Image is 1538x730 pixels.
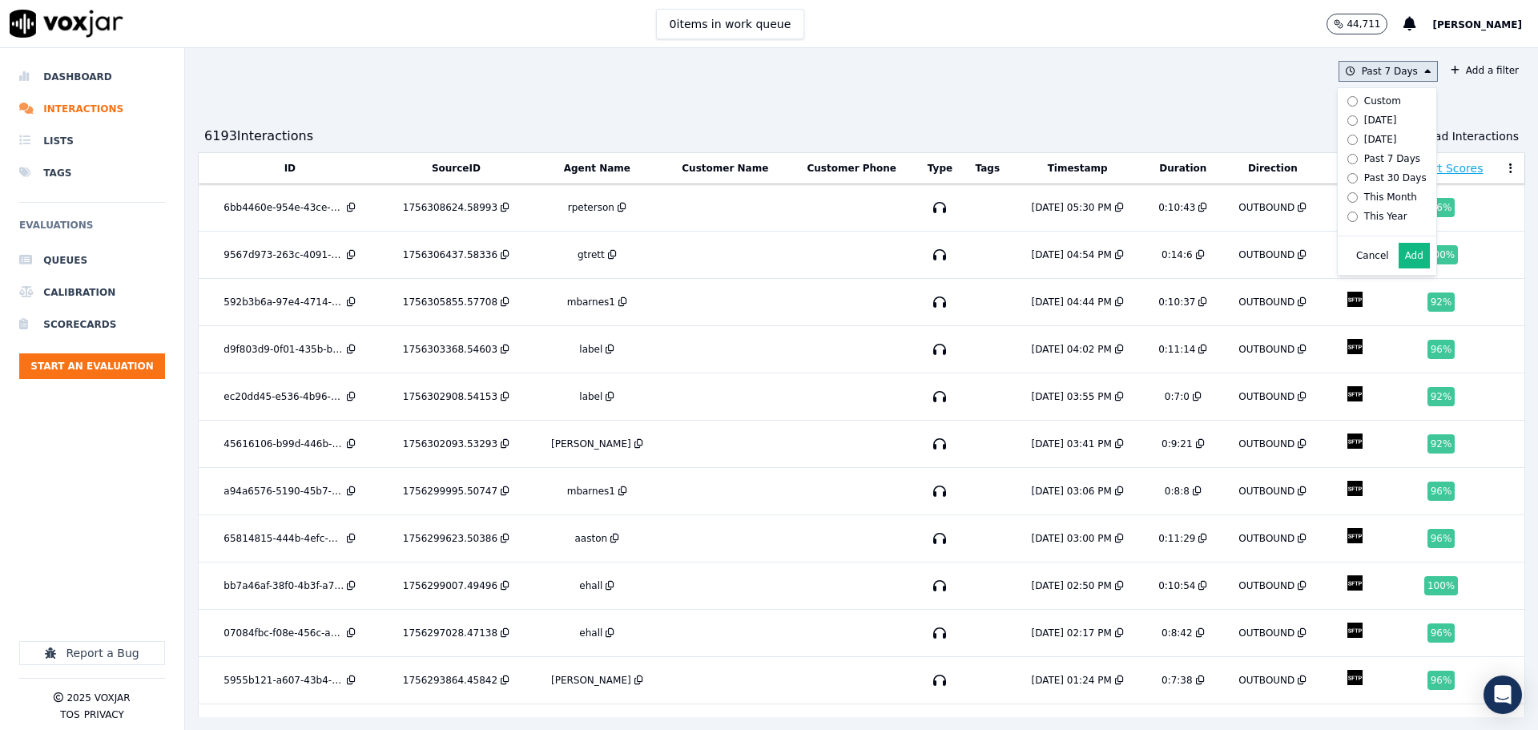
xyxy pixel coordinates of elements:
[1031,627,1111,639] div: [DATE] 02:17 PM
[567,485,615,498] div: mbarnes1
[84,708,124,721] button: Privacy
[1238,674,1294,687] div: OUTBOUND
[1364,133,1397,146] div: [DATE]
[1031,390,1111,403] div: [DATE] 03:55 PM
[1427,671,1455,690] div: 96 %
[19,125,165,157] a: Lists
[1159,162,1206,175] button: Duration
[1238,248,1294,261] div: OUTBOUND
[579,627,602,639] div: ehall
[19,276,165,309] a: Calibration
[1158,579,1195,592] div: 0:10:54
[403,627,497,639] div: 1756297028.47138
[567,296,615,309] div: mbarnes1
[403,201,497,214] div: 1756308624.58993
[578,248,605,261] div: gtrett
[1339,61,1438,82] button: Past 7 Days Custom [DATE] [DATE] Past 7 Days Past 30 Days This Month This Year Cancel Add
[1427,482,1455,501] div: 96 %
[1341,380,1369,408] img: VOXJAR_FTP_icon
[204,127,313,146] div: 6193 Interaction s
[1347,18,1380,30] p: 44,711
[682,162,768,175] button: Customer Name
[1238,390,1294,403] div: OUTBOUND
[284,162,296,175] button: ID
[551,438,631,450] div: [PERSON_NAME]
[1399,243,1430,268] button: Add
[1031,674,1111,687] div: [DATE] 01:24 PM
[1364,95,1401,107] div: Custom
[1364,114,1397,127] div: [DATE]
[568,201,614,214] div: rpeterson
[403,390,497,403] div: 1756302908.54153
[1031,438,1111,450] div: [DATE] 03:41 PM
[1347,192,1358,203] input: This Month
[1427,292,1455,312] div: 92 %
[1341,285,1369,313] img: VOXJAR_FTP_icon
[579,579,602,592] div: ehall
[1031,485,1111,498] div: [DATE] 03:06 PM
[1238,532,1294,545] div: OUTBOUND
[403,532,497,545] div: 1756299623.50386
[1341,522,1369,550] img: VOXJAR_FTP_icon
[1238,579,1294,592] div: OUTBOUND
[1347,173,1358,184] input: Past 30 Days
[1347,115,1358,126] input: [DATE]
[1158,343,1195,356] div: 0:11:14
[19,244,165,276] a: Queues
[1347,96,1358,107] input: Custom
[1031,296,1111,309] div: [DATE] 04:44 PM
[10,10,123,38] img: voxjar logo
[1341,616,1369,644] img: VOXJAR_FTP_icon
[1406,160,1484,176] button: Export Scores
[1424,576,1458,595] div: 100 %
[1238,627,1294,639] div: OUTBOUND
[19,157,165,189] a: Tags
[1162,438,1193,450] div: 0:9:21
[60,708,79,721] button: TOS
[1427,529,1455,548] div: 96 %
[1048,162,1108,175] button: Timestamp
[1162,627,1193,639] div: 0:8:42
[1356,249,1389,262] button: Cancel
[19,309,165,341] li: Scorecards
[1341,474,1369,502] img: VOXJAR_FTP_icon
[1364,191,1417,204] div: This Month
[1238,343,1294,356] div: OUTBOUND
[1364,171,1427,184] div: Past 30 Days
[1347,135,1358,145] input: [DATE]
[223,485,344,498] div: a94a6576-5190-45b7-a58f-fd2e22d03662
[1031,579,1111,592] div: [DATE] 02:50 PM
[1424,245,1458,264] div: 100 %
[1427,434,1455,454] div: 92 %
[1427,198,1455,217] div: 96 %
[403,248,497,261] div: 1756306437.58336
[1409,128,1519,144] span: Upload Interactions
[223,438,344,450] div: 45616106-b99d-446b-8d24-087210aaab12
[403,296,497,309] div: 1756305855.57708
[1427,340,1455,359] div: 96 %
[1162,674,1193,687] div: 0:7:38
[403,438,497,450] div: 1756302093.53293
[1347,154,1358,164] input: Past 7 Days
[1162,248,1193,261] div: 0:14:6
[1327,14,1387,34] button: 44,711
[1238,296,1294,309] div: OUTBOUND
[656,9,805,39] button: 0items in work queue
[1341,333,1369,361] img: VOXJAR_FTP_icon
[1341,427,1369,455] img: VOXJAR_FTP_icon
[1427,387,1455,406] div: 92 %
[66,692,130,704] p: 2025 Voxjar
[223,343,344,356] div: d9f803d9-0f01-435b-bbf1-e42145479b94
[403,579,497,592] div: 1756299007.49496
[976,162,1000,175] button: Tags
[928,162,952,175] button: Type
[19,641,165,665] button: Report a Bug
[1031,343,1111,356] div: [DATE] 04:02 PM
[1484,676,1522,714] div: Open Intercom Messenger
[19,61,165,93] a: Dashboard
[1364,152,1420,165] div: Past 7 Days
[1427,623,1455,643] div: 96 %
[1165,390,1190,403] div: 0:7:0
